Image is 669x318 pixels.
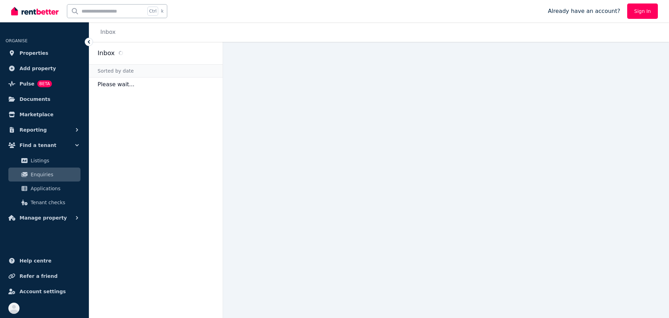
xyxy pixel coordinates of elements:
[6,123,83,137] button: Reporting
[20,126,47,134] span: Reporting
[6,284,83,298] a: Account settings
[6,211,83,225] button: Manage property
[8,154,80,168] a: Listings
[31,198,78,207] span: Tenant checks
[11,6,59,16] img: RentBetter
[20,287,66,296] span: Account settings
[6,138,83,152] button: Find a tenant
[20,141,56,149] span: Find a tenant
[20,80,34,88] span: Pulse
[6,254,83,268] a: Help centre
[6,46,83,60] a: Properties
[20,64,56,73] span: Add property
[20,110,53,119] span: Marketplace
[20,257,52,265] span: Help centre
[8,182,80,195] a: Applications
[8,168,80,182] a: Enquiries
[89,77,223,91] p: Please wait...
[31,184,78,193] span: Applications
[6,269,83,283] a: Refer a friend
[6,92,83,106] a: Documents
[89,22,124,42] nav: Breadcrumb
[548,7,620,15] span: Already have an account?
[20,95,51,103] span: Documents
[6,61,83,75] a: Add property
[6,38,28,43] span: ORGANISE
[627,3,658,19] a: Sign In
[20,272,57,280] span: Refer a friend
[98,48,115,58] h2: Inbox
[6,108,83,121] a: Marketplace
[89,64,223,77] div: Sorted by date
[31,170,78,179] span: Enquiries
[100,29,116,35] a: Inbox
[161,8,163,14] span: k
[147,7,158,16] span: Ctrl
[20,214,67,222] span: Manage property
[20,49,48,57] span: Properties
[37,80,52,87] span: BETA
[31,156,78,165] span: Listings
[6,77,83,91] a: PulseBETA
[8,195,80,209] a: Tenant checks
